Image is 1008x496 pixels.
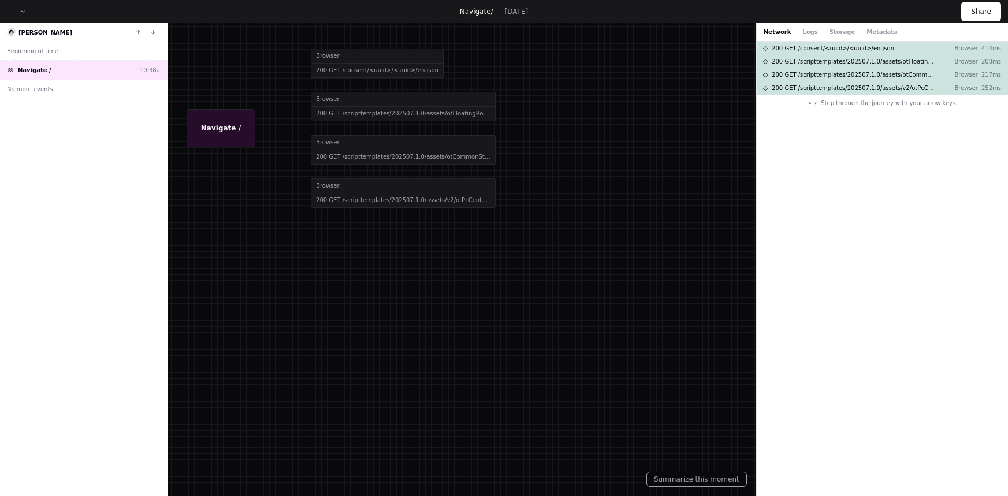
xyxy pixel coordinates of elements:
span: 200 GET /scripttemplates/202507.1.0/assets/otFloatingRoundedCorner.json [772,57,936,66]
span: 200 GET /scripttemplates/202507.1.0/assets/otCommonStyles.css [772,70,936,79]
button: Storage [830,28,855,36]
span: Step through the journey with your arrow keys. [821,99,957,107]
p: Browser [946,84,978,92]
button: Network [764,28,791,36]
p: Browser [946,57,978,66]
p: Browser [946,70,978,79]
span: Navigate [460,8,491,16]
p: Browser [946,44,978,53]
span: 200 GET /scripttemplates/202507.1.0/assets/v2/otPcCenter.json [772,84,936,92]
p: 208ms [978,57,1001,66]
p: [DATE] [505,7,529,16]
span: Beginning of time. [7,47,60,55]
p: 252ms [978,84,1001,92]
span: No more events. [7,85,55,94]
span: 200 GET /consent/<uuid>/<uuid>/en.json [772,44,894,53]
p: 217ms [978,70,1001,79]
span: Navigate / [18,66,51,74]
button: Share [961,2,1001,21]
button: Summarize this moment [646,472,747,487]
p: 414ms [978,44,1001,53]
button: Metadata [866,28,898,36]
button: Logs [802,28,817,36]
span: / [491,8,493,16]
div: 10:38a [140,66,160,74]
img: 15.svg [8,29,16,36]
a: [PERSON_NAME] [18,29,72,36]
